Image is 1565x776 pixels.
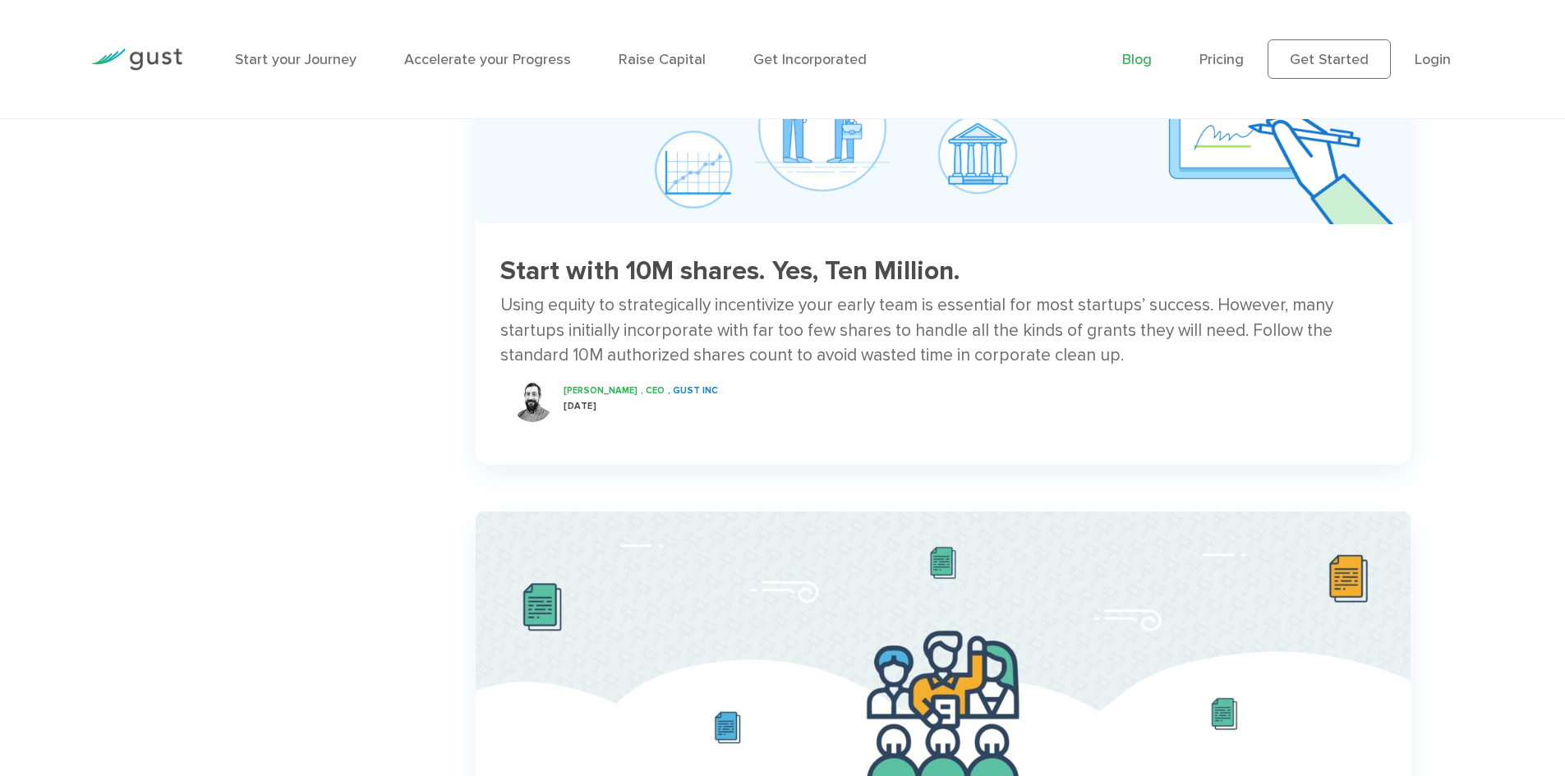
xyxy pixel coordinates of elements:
span: [DATE] [564,401,596,411]
a: Get Started [1268,39,1391,79]
div: Using equity to strategically incentivize your early team is essential for most startups’ success... [500,293,1386,368]
img: Gust Logo [90,48,182,71]
span: , Gust INC [668,385,718,396]
a: Start your Journey [235,51,357,68]
span: , CEO [641,385,665,396]
a: Blog [1122,51,1152,68]
a: Login [1415,51,1451,68]
a: Accelerate your Progress [404,51,571,68]
a: Get Incorporated [753,51,867,68]
a: Pricing [1199,51,1244,68]
span: [PERSON_NAME] [564,385,638,396]
img: Peter Swan [512,381,553,422]
h3: Start with 10M shares. Yes, Ten Million. [500,257,1386,286]
a: Raise Capital [619,51,706,68]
